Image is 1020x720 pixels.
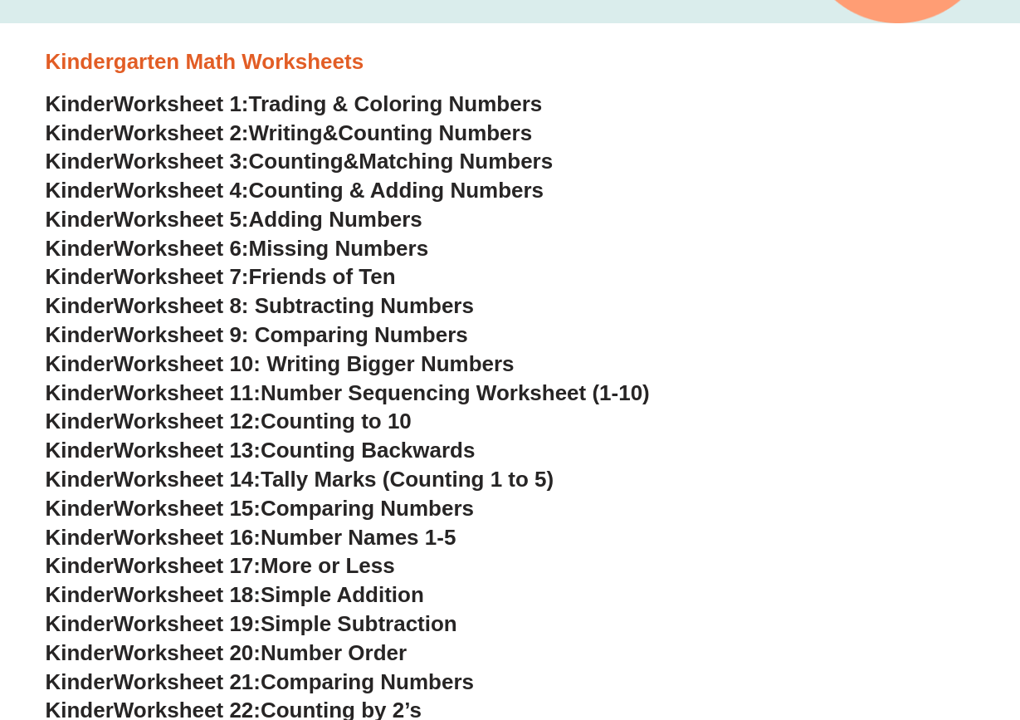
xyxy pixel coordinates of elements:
span: Worksheet 12: [114,409,261,433]
a: KinderWorksheet 5:Adding Numbers [46,207,422,232]
span: Worksheet 16: [114,525,261,550]
a: KinderWorksheet 10: Writing Bigger Numbers [46,351,515,376]
span: Kinder [46,496,114,521]
span: Worksheet 8: Subtracting Numbers [114,293,474,318]
span: Kinder [46,553,114,578]
a: KinderWorksheet 4:Counting & Adding Numbers [46,178,544,203]
a: KinderWorksheet 8: Subtracting Numbers [46,293,474,318]
span: Adding Numbers [249,207,422,232]
a: KinderWorksheet 2:Writing&Counting Numbers [46,120,533,145]
span: Kinder [46,207,114,232]
a: KinderWorksheet 1:Trading & Coloring Numbers [46,91,543,116]
span: Kinder [46,293,114,318]
span: Kinder [46,467,114,492]
iframe: Chat Widget [735,532,1020,720]
span: Kinder [46,120,114,145]
span: Worksheet 21: [114,669,261,694]
span: Kinder [46,611,114,636]
span: More or Less [261,553,395,578]
span: Trading & Coloring Numbers [249,91,543,116]
span: Kinder [46,149,114,174]
span: Worksheet 18: [114,582,261,607]
a: KinderWorksheet 6:Missing Numbers [46,236,429,261]
span: Worksheet 20: [114,640,261,665]
span: Kinder [46,582,114,607]
span: Counting [249,149,344,174]
span: Counting to 10 [261,409,412,433]
span: Worksheet 6: [114,236,249,261]
span: Simple Addition [261,582,424,607]
span: Kinder [46,264,114,289]
span: Worksheet 4: [114,178,249,203]
span: Worksheet 9: Comparing Numbers [114,322,468,347]
span: Worksheet 3: [114,149,249,174]
a: KinderWorksheet 7:Friends of Ten [46,264,396,289]
span: Kinder [46,525,114,550]
span: Tally Marks (Counting 1 to 5) [261,467,554,492]
span: Worksheet 7: [114,264,249,289]
span: Number Sequencing Worksheet (1-10) [261,380,650,405]
span: Worksheet 13: [114,438,261,463]
span: Number Order [261,640,407,665]
a: KinderWorksheet 3:Counting&Matching Numbers [46,149,554,174]
span: Counting & Adding Numbers [249,178,544,203]
span: Comparing Numbers [261,669,474,694]
span: Kinder [46,438,114,463]
span: Kinder [46,322,114,347]
span: Simple Subtraction [261,611,457,636]
span: Kinder [46,409,114,433]
span: Number Names 1-5 [261,525,456,550]
a: KinderWorksheet 9: Comparing Numbers [46,322,468,347]
span: Counting Numbers [338,120,532,145]
span: Worksheet 15: [114,496,261,521]
span: Worksheet 5: [114,207,249,232]
span: Kinder [46,91,114,116]
span: Kinder [46,640,114,665]
span: Kinder [46,236,114,261]
span: Comparing Numbers [261,496,474,521]
span: Kinder [46,380,114,405]
span: Friends of Ten [249,264,396,289]
span: Worksheet 10: Writing Bigger Numbers [114,351,515,376]
span: Worksheet 2: [114,120,249,145]
span: Kinder [46,351,114,376]
span: Worksheet 14: [114,467,261,492]
span: Writing [249,120,323,145]
span: Kinder [46,178,114,203]
span: Worksheet 17: [114,553,261,578]
h3: Kindergarten Math Worksheets [46,48,975,76]
span: Worksheet 11: [114,380,261,405]
span: Matching Numbers [359,149,553,174]
span: Worksheet 19: [114,611,261,636]
span: Worksheet 1: [114,91,249,116]
span: Counting Backwards [261,438,475,463]
span: Missing Numbers [249,236,429,261]
span: Kinder [46,669,114,694]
